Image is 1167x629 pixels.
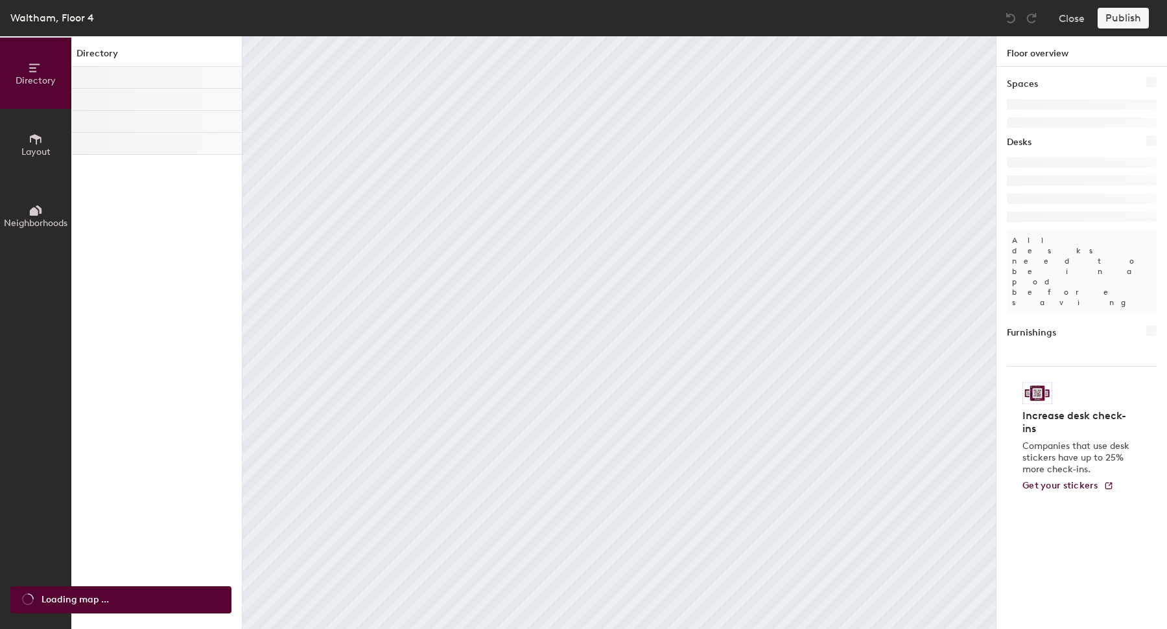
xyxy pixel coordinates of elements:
p: All desks need to be in a pod before saving [1007,230,1157,313]
h1: Furnishings [1007,326,1056,340]
button: Close [1059,8,1085,29]
p: Companies that use desk stickers have up to 25% more check-ins. [1022,440,1133,475]
span: Neighborhoods [4,218,67,229]
span: Get your stickers [1022,480,1098,491]
span: Loading map ... [41,593,109,607]
h1: Floor overview [996,36,1167,67]
span: Directory [16,75,56,86]
a: Get your stickers [1022,481,1114,492]
div: Waltham, Floor 4 [10,10,94,26]
h4: Increase desk check-ins [1022,409,1133,435]
img: Undo [1004,12,1017,25]
canvas: Map [242,36,996,629]
h1: Directory [71,47,242,67]
img: Redo [1025,12,1038,25]
h1: Spaces [1007,77,1038,91]
span: Layout [21,146,51,157]
h1: Desks [1007,135,1031,150]
img: Sticker logo [1022,382,1052,404]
